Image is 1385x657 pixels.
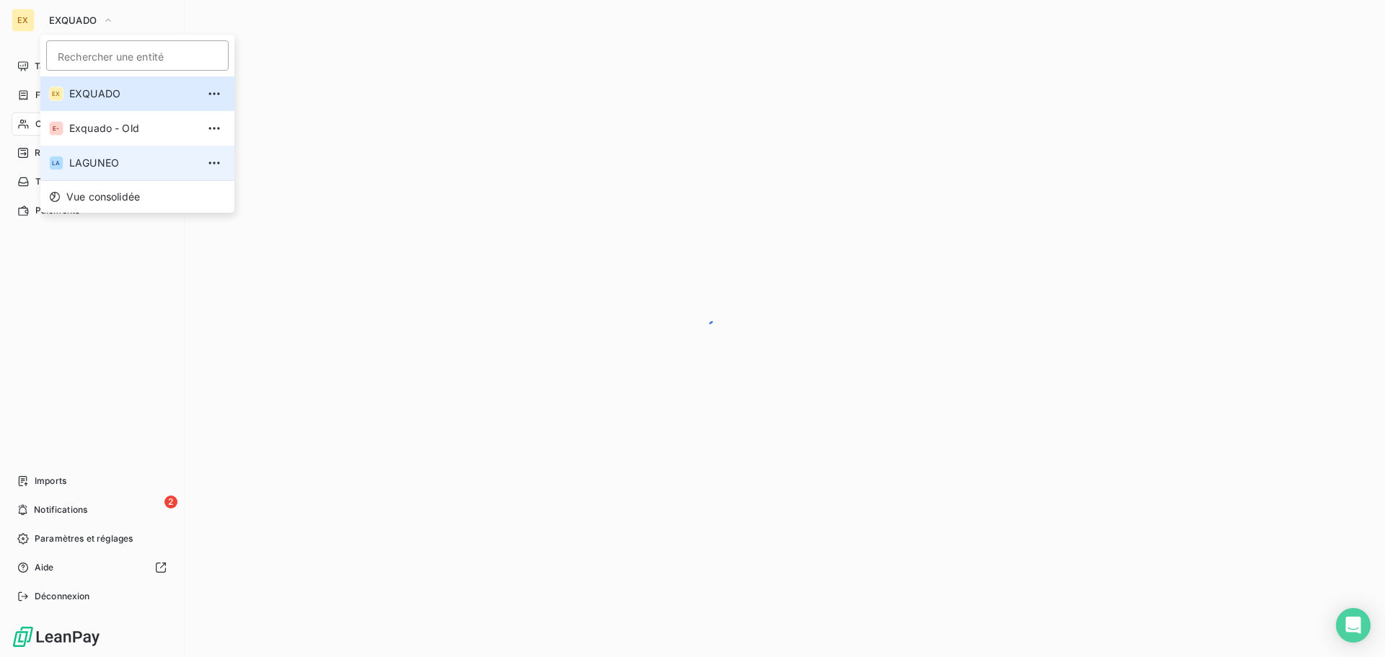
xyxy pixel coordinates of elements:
span: Factures [35,89,72,102]
span: Notifications [34,503,87,516]
a: Aide [12,556,172,579]
span: Exquado - Old [69,121,197,136]
span: LAGUNEO [69,156,197,170]
span: Vue consolidée [66,190,140,204]
span: EXQUADO [49,14,97,26]
span: 2 [164,495,177,508]
span: Imports [35,475,66,488]
div: EX [49,87,63,101]
div: LA [49,156,63,170]
span: Aide [35,561,54,574]
div: EX [12,9,35,32]
div: E- [49,121,63,136]
span: Tableau de bord [35,60,102,73]
span: Relances [35,146,73,159]
div: Open Intercom Messenger [1336,608,1371,643]
span: Clients [35,118,64,131]
img: Logo LeanPay [12,625,101,648]
span: Déconnexion [35,590,90,603]
span: EXQUADO [69,87,197,101]
span: Paiements [35,204,79,217]
span: Paramètres et réglages [35,532,133,545]
input: placeholder [46,40,229,71]
span: Tâches [35,175,66,188]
